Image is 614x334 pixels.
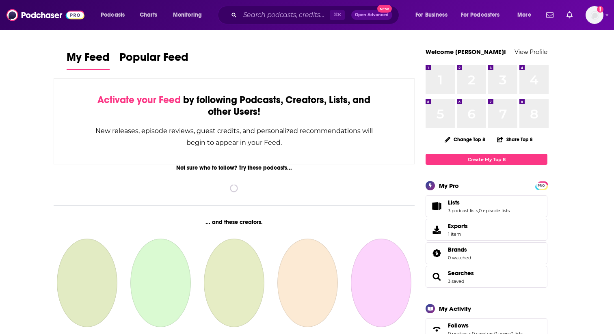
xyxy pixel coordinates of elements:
a: 3 saved [448,278,464,284]
a: 0 episode lists [479,208,510,213]
span: Open Advanced [355,13,389,17]
a: View Profile [515,48,547,56]
span: Monitoring [173,9,202,21]
span: Searches [426,266,547,288]
a: Exports [426,219,547,241]
button: open menu [167,9,212,22]
span: Charts [140,9,157,21]
span: For Business [415,9,448,21]
span: My Feed [67,50,110,69]
span: PRO [536,183,546,189]
a: Show notifications dropdown [563,8,576,22]
a: Brands [448,246,471,253]
span: 1 item [448,231,468,237]
a: Brett Norsworthy [57,239,117,327]
button: open menu [512,9,541,22]
span: Follows [448,322,469,329]
span: For Podcasters [461,9,500,21]
span: Brands [426,242,547,264]
a: Lists [428,200,445,212]
div: My Activity [439,305,471,312]
input: Search podcasts, credits, & more... [240,9,330,22]
img: Podchaser - Follow, Share and Rate Podcasts [6,7,84,23]
button: open menu [456,9,512,22]
span: Brands [448,246,467,253]
button: open menu [95,9,135,22]
a: 0 watched [448,255,471,261]
span: More [517,9,531,21]
span: Podcasts [101,9,125,21]
span: Logged in as KevinZ [586,6,603,24]
span: Popular Feed [119,50,188,69]
button: open menu [410,9,458,22]
div: ... and these creators. [54,219,415,226]
span: Exports [428,224,445,235]
a: Gus Tootell [204,239,264,327]
a: Show notifications dropdown [543,8,557,22]
span: Lists [448,199,460,206]
a: PRO [536,182,546,188]
span: ⌘ K [330,10,345,20]
button: Change Top 8 [440,134,490,144]
div: My Pro [439,182,459,190]
span: Exports [448,222,468,230]
a: Charts [134,9,162,22]
button: Open AdvancedNew [351,10,392,20]
a: Glenn Ordway [351,239,411,327]
img: User Profile [586,6,603,24]
a: Popular Feed [119,50,188,70]
a: Create My Top 8 [426,154,547,165]
a: Searches [448,269,474,277]
div: by following Podcasts, Creators, Lists, and other Users! [95,94,374,118]
a: Brands [428,248,445,259]
span: , [478,208,479,213]
span: New [377,5,392,13]
a: Searches [428,271,445,282]
a: Follows [448,322,523,329]
a: 3 podcast lists [448,208,478,213]
a: Colter Nuanez [277,239,337,327]
button: Share Top 8 [497,131,533,147]
a: Lists [448,199,510,206]
a: My Feed [67,50,110,70]
svg: Add a profile image [597,6,603,13]
button: Show profile menu [586,6,603,24]
div: Search podcasts, credits, & more... [225,6,407,24]
span: Activate your Feed [97,94,181,106]
div: New releases, episode reviews, guest credits, and personalized recommendations will begin to appe... [95,125,374,149]
a: Dave Woloshin [130,239,190,327]
div: Not sure who to follow? Try these podcasts... [54,164,415,171]
a: Welcome [PERSON_NAME]! [426,48,506,56]
span: Lists [426,195,547,217]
